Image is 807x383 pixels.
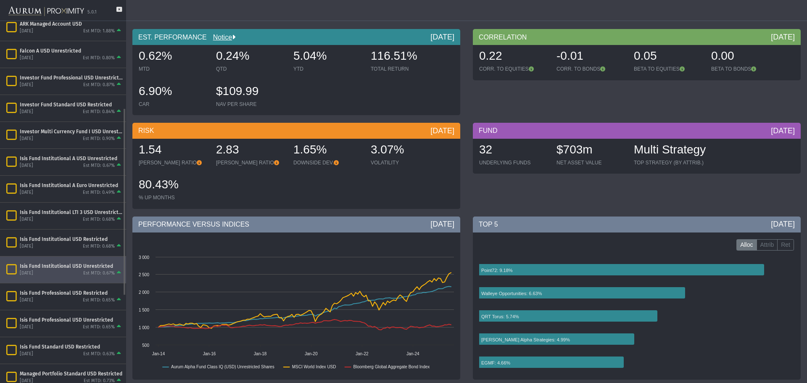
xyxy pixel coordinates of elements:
text: Jan-16 [203,351,216,356]
text: Jan-24 [406,351,419,356]
text: 1 500 [139,308,149,312]
div: TOP 5 [473,217,801,232]
div: Managed Portfolio Standard USD Restricted [20,370,123,377]
text: MSCI World Index USD [292,365,336,369]
div: VOLATILITY [371,159,440,166]
div: [DATE] [771,32,795,42]
div: 2.83 [216,142,285,159]
div: NET ASSET VALUE [556,159,625,166]
div: Isis Fund Institutional A Euro Unrestricted [20,182,123,189]
div: UNDERLYING FUNDS [479,159,548,166]
text: QRT Torus: 5.74% [481,314,519,319]
div: DOWNSIDE DEV. [293,159,362,166]
div: Isis Fund Institutional A USD Unrestricted [20,155,123,162]
label: Attrib [757,239,778,251]
div: Est MTD: 0.65% [83,297,115,304]
div: Investor Fund Standard USD Restricted [20,101,123,108]
div: [DATE] [430,219,454,229]
div: 32 [479,142,548,159]
div: Est MTD: 0.90% [83,136,115,142]
div: [DATE] [20,351,33,357]
div: QTD [216,66,285,72]
text: 2 000 [139,290,149,295]
text: Walleye Opportunities: 6.63% [481,291,542,296]
div: [DATE] [20,324,33,330]
div: [DATE] [20,243,33,250]
div: NAV PER SHARE [216,101,285,108]
div: CORR. TO EQUITIES [479,66,548,72]
div: [DATE] [430,32,454,42]
div: [DATE] [20,270,33,277]
label: Ret [777,239,794,251]
div: Falcon A USD Unrestricted [20,48,123,54]
div: 0.00 [711,48,780,66]
div: Est MTD: 0.49% [83,190,115,196]
div: Est MTD: 0.67% [83,270,115,277]
div: CORRELATION [473,29,801,45]
text: Jan-20 [305,351,318,356]
label: Alloc [736,239,757,251]
div: [DATE] [20,82,33,88]
span: 0.22 [479,49,502,62]
div: EST. PERFORMANCE [132,29,460,45]
div: Est MTD: 0.68% [83,217,115,223]
div: 6.90% [139,83,208,101]
div: Est MTD: 1.88% [83,28,115,34]
div: 1.65% [293,142,362,159]
div: [DATE] [20,163,33,169]
div: 116.51% [371,48,440,66]
div: $703m [556,142,625,159]
div: 5.0.1 [87,9,97,16]
div: BETA TO EQUITIES [634,66,703,72]
div: [DATE] [771,219,795,229]
div: -0.01 [556,48,625,66]
text: Jan-18 [254,351,267,356]
text: 3 000 [139,255,149,260]
div: [DATE] [20,136,33,142]
div: Investor Fund Professional USD Unrestricted [20,74,123,81]
div: Est MTD: 0.84% [83,109,115,115]
div: [DATE] [430,126,454,136]
div: PERFORMANCE VERSUS INDICES [132,217,460,232]
img: Aurum-Proximity%20white.svg [8,2,84,21]
text: Aurum Alpha Fund Class IQ (USD) Unrestricted Shares [171,365,274,369]
div: CORR. TO BONDS [556,66,625,72]
div: [PERSON_NAME] RATIO [139,159,208,166]
text: 500 [142,343,149,348]
span: 0.62% [139,49,172,62]
text: EGMF: 4.66% [481,360,510,365]
div: % UP MONTHS [139,194,208,201]
div: Est MTD: 0.68% [83,243,115,250]
text: Point72: 9.18% [481,268,513,273]
div: Isis Fund Standard USD Restricted [20,343,123,350]
span: 0.24% [216,49,249,62]
div: Est MTD: 0.87% [83,82,115,88]
div: MTD [139,66,208,72]
div: Notice [207,33,235,42]
div: [DATE] [20,217,33,223]
div: [PERSON_NAME] RATIO [216,159,285,166]
text: 1 000 [139,325,149,330]
div: Est MTD: 0.63% [83,351,115,357]
div: Est MTD: 0.67% [83,163,115,169]
div: Isis Fund Professional USD Restricted [20,290,123,296]
text: Jan-22 [356,351,369,356]
div: Isis Fund Institutional USD Unrestricted [20,263,123,269]
div: Investor Multi Currency Fund I USD Unrestricted [20,128,123,135]
div: CAR [139,101,208,108]
div: Est MTD: 0.65% [83,324,115,330]
div: Isis Fund Institutional LTI 3 USD Unrestricted [20,209,123,216]
div: 5.04% [293,48,362,66]
a: Notice [207,34,232,41]
text: Jan-14 [152,351,165,356]
div: [DATE] [771,126,795,136]
text: [PERSON_NAME] Alpha Strategies: 4.99% [481,337,570,342]
div: 3.07% [371,142,440,159]
div: [DATE] [20,109,33,115]
div: BETA TO BONDS [711,66,780,72]
text: 2 500 [139,272,149,277]
div: ARK Managed Account USD [20,21,123,27]
div: 0.05 [634,48,703,66]
div: TOTAL RETURN [371,66,440,72]
div: [DATE] [20,190,33,196]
